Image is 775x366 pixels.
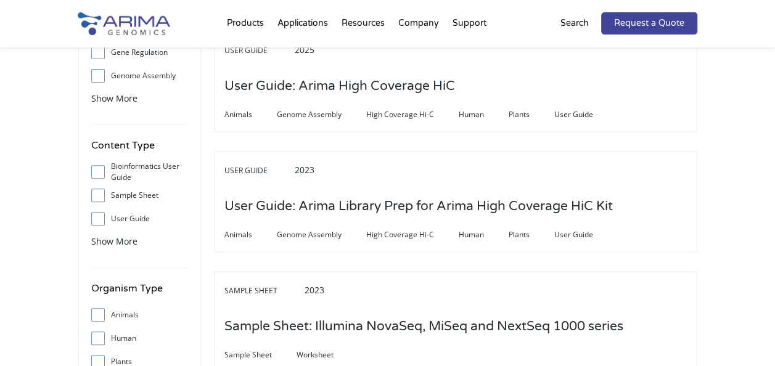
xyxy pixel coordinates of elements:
[224,283,302,298] span: Sample Sheet
[91,137,188,163] h4: Content Type
[224,227,277,242] span: Animals
[554,227,618,242] span: User Guide
[277,107,366,122] span: Genome Assembly
[459,227,509,242] span: Human
[91,329,188,348] label: Human
[91,235,137,247] span: Show More
[224,163,292,178] span: User Guide
[224,187,613,226] h3: User Guide: Arima Library Prep for Arima High Coverage HiC Kit
[459,107,509,122] span: Human
[297,348,358,362] span: Worksheet
[509,227,554,242] span: Plants
[91,163,188,181] label: Bioinformatics User Guide
[224,200,613,213] a: User Guide: Arima Library Prep for Arima High Coverage HiC Kit
[224,43,292,58] span: User Guide
[509,107,554,122] span: Plants
[91,306,188,324] label: Animals
[224,79,455,93] a: User Guide: Arima High Coverage HiC
[91,92,137,104] span: Show More
[224,348,297,362] span: Sample Sheet
[78,12,170,35] img: Arima-Genomics-logo
[295,164,314,176] span: 2023
[91,67,188,85] label: Genome Assembly
[601,12,697,35] a: Request a Quote
[91,209,188,228] label: User Guide
[91,186,188,205] label: Sample Sheet
[560,15,589,31] p: Search
[224,320,623,333] a: Sample Sheet: Illumina NovaSeq, MiSeq and NextSeq 1000 series
[366,107,459,122] span: High Coverage Hi-C
[305,284,324,296] span: 2023
[277,227,366,242] span: Genome Assembly
[91,43,188,62] label: Gene Regulation
[91,280,188,306] h4: Organism Type
[366,227,459,242] span: High Coverage Hi-C
[224,307,623,346] h3: Sample Sheet: Illumina NovaSeq, MiSeq and NextSeq 1000 series
[554,107,618,122] span: User Guide
[224,67,455,105] h3: User Guide: Arima High Coverage HiC
[295,44,314,55] span: 2025
[224,107,277,122] span: Animals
